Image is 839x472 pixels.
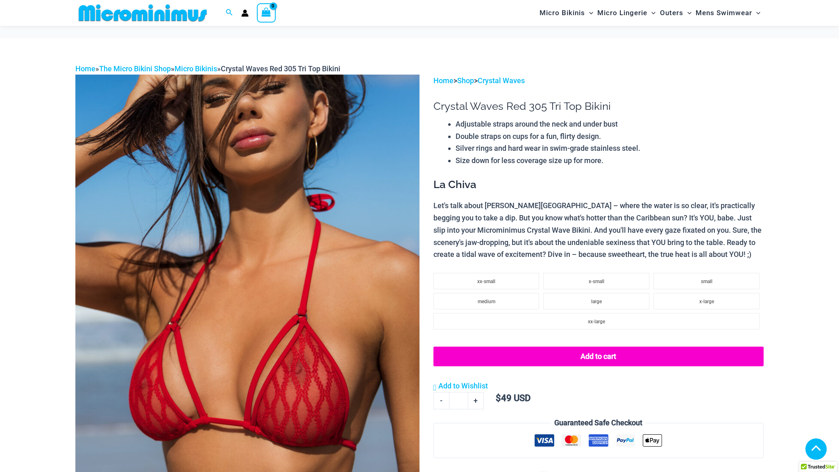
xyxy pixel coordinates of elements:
a: Shop [457,76,474,85]
bdi: 49 USD [496,393,531,403]
nav: Site Navigation [536,1,764,25]
input: Product quantity [449,392,468,409]
a: Account icon link [241,9,249,17]
span: xx-large [588,319,605,324]
span: xx-small [477,279,495,284]
span: Crystal Waves Red 305 Tri Top Bikini [221,64,340,73]
li: large [543,293,649,309]
li: x-small [543,273,649,289]
a: The Micro Bikini Shop [99,64,171,73]
img: MM SHOP LOGO FLAT [75,4,210,22]
span: » » » [75,64,340,73]
span: x-small [589,279,604,284]
li: xx-small [433,273,540,289]
a: Home [75,64,95,73]
span: x-large [699,299,714,304]
li: medium [433,293,540,309]
span: medium [478,299,495,304]
li: Size down for less coverage size up for more. [456,154,764,167]
span: Outers [660,2,683,23]
span: Add to Wishlist [438,381,488,390]
span: Menu Toggle [752,2,760,23]
a: Mens SwimwearMenu ToggleMenu Toggle [694,2,762,23]
a: Add to Wishlist [433,380,488,392]
a: OutersMenu ToggleMenu Toggle [658,2,694,23]
span: small [701,279,712,284]
li: Adjustable straps around the neck and under bust [456,118,764,130]
li: Silver rings and hard wear in swim-grade stainless steel. [456,142,764,154]
a: Search icon link [226,8,233,18]
span: Micro Bikinis [540,2,585,23]
li: small [653,273,760,289]
span: Menu Toggle [585,2,593,23]
span: Mens Swimwear [696,2,752,23]
li: xx-large [433,313,760,329]
h1: Crystal Waves Red 305 Tri Top Bikini [433,100,764,113]
li: Double straps on cups for a fun, flirty design. [456,130,764,143]
a: - [433,392,449,409]
a: + [468,392,484,409]
p: > > [433,75,764,87]
a: Micro Bikinis [175,64,217,73]
span: Menu Toggle [683,2,692,23]
span: large [591,299,602,304]
a: Home [433,76,454,85]
h3: La Chiva [433,178,764,192]
button: Add to cart [433,347,764,366]
span: Micro Lingerie [597,2,647,23]
span: $ [496,393,501,403]
a: View Shopping Cart, empty [257,3,276,22]
span: Menu Toggle [647,2,655,23]
li: x-large [653,293,760,309]
legend: Guaranteed Safe Checkout [551,417,646,429]
a: Micro BikinisMenu ToggleMenu Toggle [537,2,595,23]
a: Crystal Waves [478,76,525,85]
a: Micro LingerieMenu ToggleMenu Toggle [595,2,658,23]
p: Let's talk about [PERSON_NAME][GEOGRAPHIC_DATA] – where the water is so clear, it's practically b... [433,200,764,261]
